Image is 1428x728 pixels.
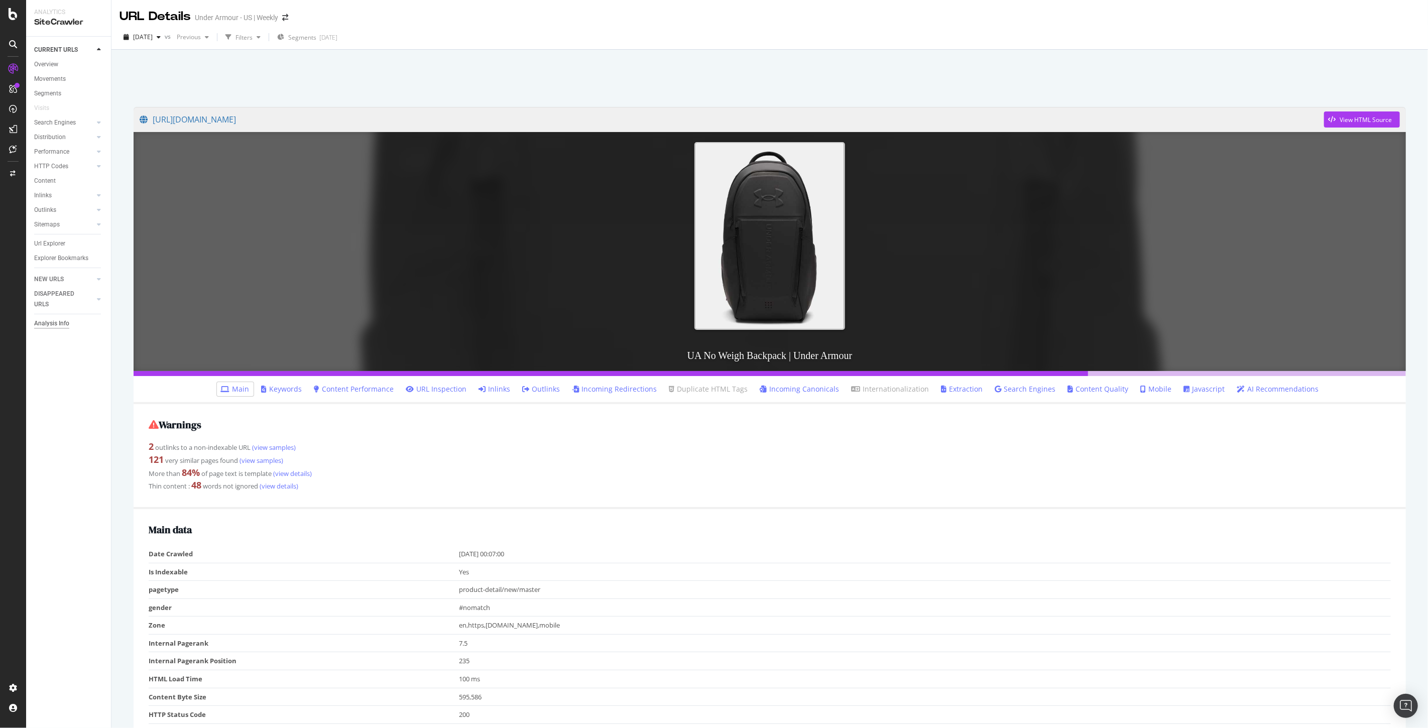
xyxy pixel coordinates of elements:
[459,617,1391,635] td: en,https,[DOMAIN_NAME],mobile
[34,45,78,55] div: CURRENT URLS
[459,688,1391,706] td: 595,586
[523,384,560,394] a: Outlinks
[133,33,153,41] span: 2025 Sep. 18th
[34,59,104,70] a: Overview
[34,132,94,143] a: Distribution
[149,598,459,617] td: gender
[406,384,467,394] a: URL Inspection
[34,147,69,157] div: Performance
[941,384,983,394] a: Extraction
[459,545,1391,563] td: [DATE] 00:07:00
[149,524,1391,535] h2: Main data
[459,634,1391,652] td: 7.5
[149,706,459,724] td: HTTP Status Code
[182,466,200,478] strong: 84 %
[1340,115,1392,124] div: View HTML Source
[258,481,298,491] a: (view details)
[191,479,201,491] strong: 48
[459,670,1391,688] td: 100 ms
[34,176,56,186] div: Content
[34,205,56,215] div: Outlinks
[34,318,69,329] div: Analysis Info
[149,634,459,652] td: Internal Pagerank
[1394,694,1418,718] div: Open Intercom Messenger
[120,29,165,45] button: [DATE]
[34,74,104,84] a: Movements
[173,29,213,45] button: Previous
[459,652,1391,670] td: 235
[149,440,1391,453] div: outlinks to a non-indexable URL
[34,238,65,249] div: Url Explorer
[34,274,94,285] a: NEW URLS
[149,453,1391,466] div: very similar pages found
[235,33,253,42] div: Filters
[669,384,748,394] a: Duplicate HTML Tags
[34,103,59,113] a: Visits
[34,190,94,201] a: Inlinks
[34,289,85,310] div: DISAPPEARED URLS
[1324,111,1400,128] button: View HTML Source
[34,161,68,172] div: HTTP Codes
[459,563,1391,581] td: Yes
[572,384,657,394] a: Incoming Redirections
[173,33,201,41] span: Previous
[34,59,58,70] div: Overview
[319,33,337,42] div: [DATE]
[34,74,66,84] div: Movements
[34,274,64,285] div: NEW URLS
[34,176,104,186] a: Content
[34,253,88,264] div: Explorer Bookmarks
[34,8,103,17] div: Analytics
[149,670,459,688] td: HTML Load Time
[459,598,1391,617] td: #nomatch
[272,469,312,478] a: (view details)
[34,219,94,230] a: Sitemaps
[34,45,94,55] a: CURRENT URLS
[273,29,341,45] button: Segments[DATE]
[165,32,173,41] span: vs
[288,33,316,42] span: Segments
[34,253,104,264] a: Explorer Bookmarks
[34,190,52,201] div: Inlinks
[149,453,164,465] strong: 121
[34,88,61,99] div: Segments
[149,479,1391,492] div: Thin content : words not ignored
[282,14,288,21] div: arrow-right-arrow-left
[140,107,1324,132] a: [URL][DOMAIN_NAME]
[149,652,459,670] td: Internal Pagerank Position
[221,29,265,45] button: Filters
[34,132,66,143] div: Distribution
[149,440,154,452] strong: 2
[34,117,94,128] a: Search Engines
[120,8,191,25] div: URL Details
[34,289,94,310] a: DISAPPEARED URLS
[1068,384,1129,394] a: Content Quality
[251,443,296,452] a: (view samples)
[34,205,94,215] a: Outlinks
[459,706,1391,724] td: 200
[34,318,104,329] a: Analysis Info
[149,545,459,563] td: Date Crawled
[34,147,94,157] a: Performance
[34,17,103,28] div: SiteCrawler
[1184,384,1225,394] a: Javascript
[459,581,1391,599] td: product-detail/new/master
[238,456,283,465] a: (view samples)
[995,384,1056,394] a: Search Engines
[760,384,840,394] a: Incoming Canonicals
[262,384,302,394] a: Keywords
[852,384,929,394] a: Internationalization
[34,88,104,99] a: Segments
[34,219,60,230] div: Sitemaps
[314,384,394,394] a: Content Performance
[694,142,845,330] img: UA No Weigh Backpack | Under Armour
[195,13,278,23] div: Under Armour - US | Weekly
[34,161,94,172] a: HTTP Codes
[1237,384,1319,394] a: AI Recommendations
[34,117,76,128] div: Search Engines
[134,340,1406,371] h3: UA No Weigh Backpack | Under Armour
[149,563,459,581] td: Is Indexable
[221,384,250,394] a: Main
[149,466,1391,479] div: More than of page text is template
[34,103,49,113] div: Visits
